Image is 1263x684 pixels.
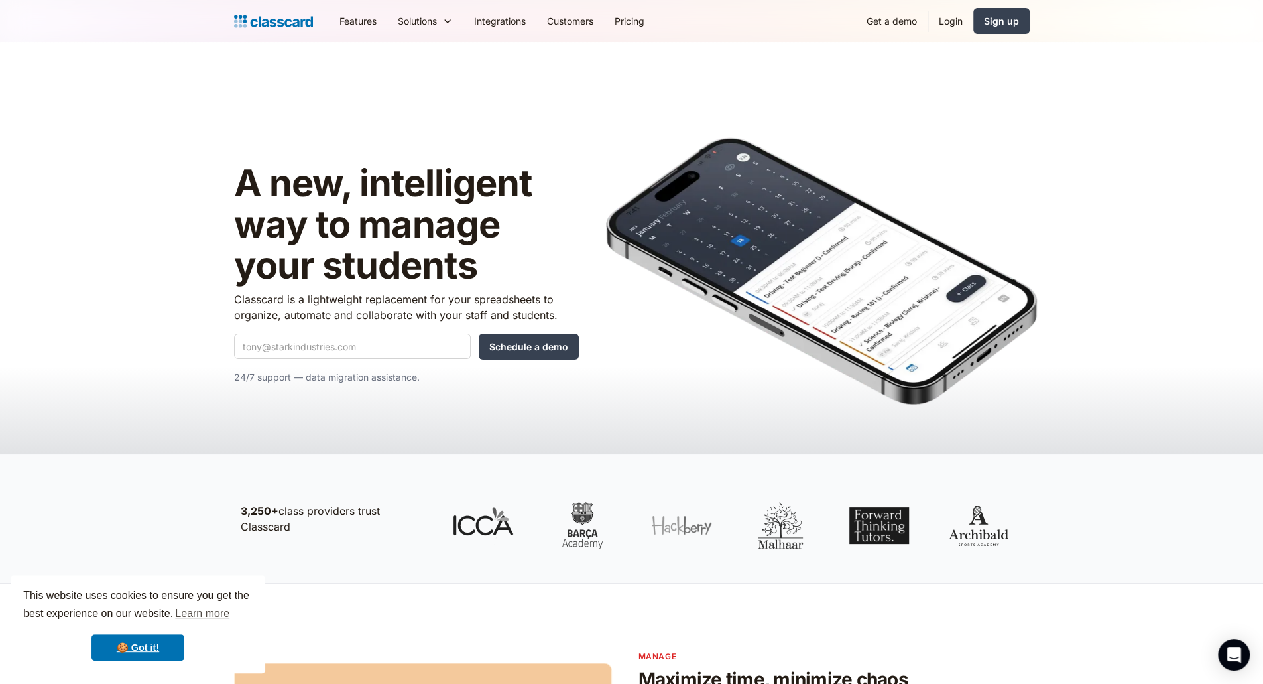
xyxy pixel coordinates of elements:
[241,503,426,535] p: class providers trust Classcard
[463,6,536,36] a: Integrations
[234,291,579,323] p: Classcard is a lightweight replacement for your spreadsheets to organize, automate and collaborat...
[398,14,437,28] div: Solutions
[387,6,463,36] div: Solutions
[638,650,1030,663] p: Manage
[91,634,184,661] a: dismiss cookie message
[856,6,928,36] a: Get a demo
[1218,639,1250,671] div: Open Intercom Messenger
[479,334,579,360] input: Schedule a demo
[241,504,278,517] strong: 3,250+
[973,8,1030,34] a: Sign up
[329,6,387,36] a: Features
[234,334,471,359] input: tony@starkindustries.com
[234,12,313,31] a: Logo
[23,588,253,624] span: This website uses cookies to ensure you get the best experience on our website.
[173,604,231,624] a: learn more about cookies
[234,334,579,360] form: Quick Demo Form
[234,163,579,286] h1: A new, intelligent way to manage your students
[11,575,265,673] div: cookieconsent
[234,370,579,385] p: 24/7 support — data migration assistance.
[604,6,655,36] a: Pricing
[928,6,973,36] a: Login
[984,14,1019,28] div: Sign up
[536,6,604,36] a: Customers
